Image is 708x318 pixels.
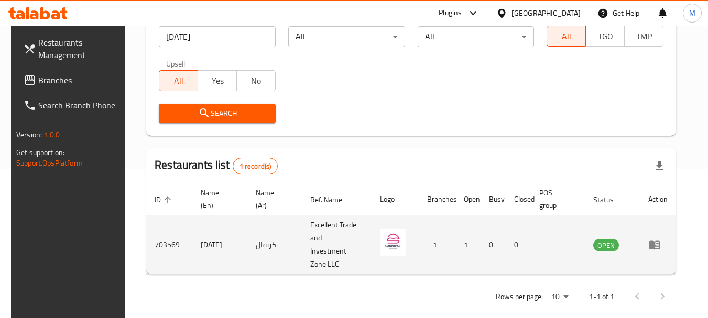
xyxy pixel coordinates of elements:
[233,158,278,174] div: Total records count
[439,7,462,19] div: Plugins
[506,183,531,215] th: Closed
[647,153,672,179] div: Export file
[419,215,455,275] td: 1
[593,239,619,251] span: OPEN
[146,183,676,275] table: enhanced table
[198,70,237,91] button: Yes
[247,215,302,275] td: كرنفال
[256,187,289,212] span: Name (Ar)
[201,187,235,212] span: Name (En)
[236,70,276,91] button: No
[43,128,60,141] span: 1.0.0
[629,29,659,44] span: TMP
[155,193,175,206] span: ID
[624,26,663,47] button: TMP
[547,26,586,47] button: All
[192,215,247,275] td: [DATE]
[481,183,506,215] th: Busy
[418,26,535,47] div: All
[15,93,129,118] a: Search Branch Phone
[593,193,627,206] span: Status
[38,74,121,86] span: Branches
[590,29,620,44] span: TGO
[164,73,194,89] span: All
[166,60,186,67] label: Upsell
[159,26,276,47] input: Search for restaurant name or ID..
[16,156,83,170] a: Support.OpsPlatform
[455,215,481,275] td: 1
[159,70,198,91] button: All
[496,290,543,303] p: Rows per page:
[15,68,129,93] a: Branches
[551,29,582,44] span: All
[648,238,668,251] div: Menu
[589,290,614,303] p: 1-1 of 1
[455,183,481,215] th: Open
[38,36,121,61] span: Restaurants Management
[585,26,625,47] button: TGO
[380,229,406,256] img: CARNIVAL
[288,26,405,47] div: All
[539,187,572,212] span: POS group
[547,289,572,305] div: Rows per page:
[241,73,271,89] span: No
[159,104,276,123] button: Search
[419,183,455,215] th: Branches
[302,215,372,275] td: Excellent Trade and Investment Zone LLC
[16,128,42,141] span: Version:
[15,30,129,68] a: Restaurants Management
[155,157,278,174] h2: Restaurants list
[689,7,695,19] span: M
[167,107,267,120] span: Search
[38,99,121,112] span: Search Branch Phone
[511,7,581,19] div: [GEOGRAPHIC_DATA]
[372,183,419,215] th: Logo
[146,215,192,275] td: 703569
[310,193,356,206] span: Ref. Name
[640,183,676,215] th: Action
[233,161,278,171] span: 1 record(s)
[16,146,64,159] span: Get support on:
[506,215,531,275] td: 0
[202,73,233,89] span: Yes
[481,215,506,275] td: 0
